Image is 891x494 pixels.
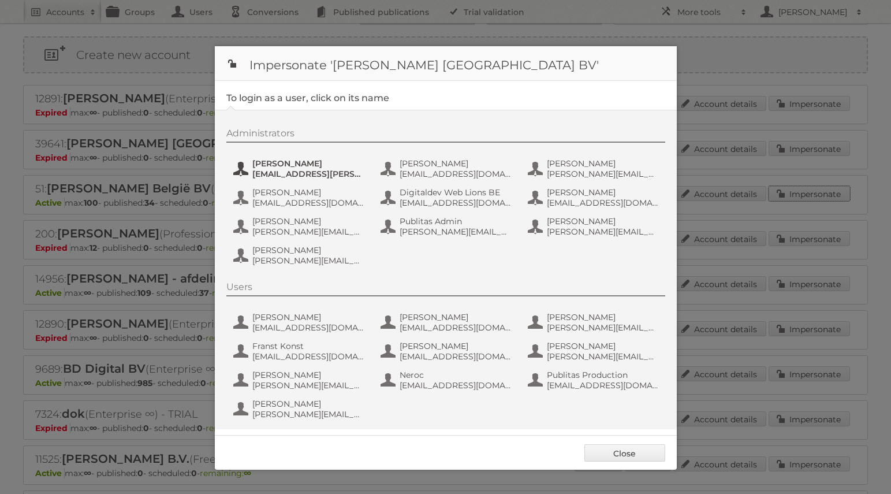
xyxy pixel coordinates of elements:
span: [PERSON_NAME][EMAIL_ADDRESS][PERSON_NAME][DOMAIN_NAME] [252,380,364,391]
button: [PERSON_NAME] [PERSON_NAME][EMAIL_ADDRESS][DOMAIN_NAME] [232,215,368,238]
button: Neroc [EMAIL_ADDRESS][DOMAIN_NAME] [379,369,515,392]
span: [EMAIL_ADDRESS][PERSON_NAME][DOMAIN_NAME] [252,169,364,179]
span: [PERSON_NAME] [547,158,659,169]
div: Administrators [226,128,665,143]
span: [PERSON_NAME] [400,312,512,322]
span: [EMAIL_ADDRESS][DOMAIN_NAME] [547,198,659,208]
button: [PERSON_NAME] [PERSON_NAME][EMAIL_ADDRESS][PERSON_NAME][DOMAIN_NAME] [232,369,368,392]
span: Digitaldev Web Lions BE [400,187,512,198]
span: [EMAIL_ADDRESS][DOMAIN_NAME] [400,380,512,391]
button: [PERSON_NAME] [EMAIL_ADDRESS][DOMAIN_NAME] [232,186,368,209]
span: [PERSON_NAME] [252,370,364,380]
span: [PERSON_NAME] [252,245,364,255]
button: [PERSON_NAME] [PERSON_NAME][EMAIL_ADDRESS][PERSON_NAME][DOMAIN_NAME] [527,340,662,363]
button: Franst Konst [EMAIL_ADDRESS][DOMAIN_NAME] [232,340,368,363]
span: [PERSON_NAME][EMAIL_ADDRESS][DOMAIN_NAME] [547,169,659,179]
span: [PERSON_NAME][EMAIL_ADDRESS][DOMAIN_NAME] [547,226,659,237]
span: Publitas Production [547,370,659,380]
a: Close [584,444,665,462]
legend: To login as a user, click on its name [226,92,389,103]
button: Publitas Admin [PERSON_NAME][EMAIL_ADDRESS][PERSON_NAME][DOMAIN_NAME] [379,215,515,238]
span: [PERSON_NAME] [252,216,364,226]
span: [PERSON_NAME] [547,312,659,322]
span: [PERSON_NAME][EMAIL_ADDRESS][DOMAIN_NAME] [252,255,364,266]
button: [PERSON_NAME] [PERSON_NAME][EMAIL_ADDRESS][DOMAIN_NAME] [232,398,368,421]
button: [PERSON_NAME] [PERSON_NAME][EMAIL_ADDRESS][DOMAIN_NAME] [527,311,662,334]
span: [PERSON_NAME] [547,341,659,351]
div: Users [226,281,665,296]
span: [EMAIL_ADDRESS][DOMAIN_NAME] [400,169,512,179]
span: [PERSON_NAME][EMAIL_ADDRESS][PERSON_NAME][DOMAIN_NAME] [400,226,512,237]
span: Publitas Admin [400,216,512,226]
button: [PERSON_NAME] [PERSON_NAME][EMAIL_ADDRESS][DOMAIN_NAME] [527,215,662,238]
button: [PERSON_NAME] [EMAIL_ADDRESS][PERSON_NAME][DOMAIN_NAME] [232,157,368,180]
span: Neroc [400,370,512,380]
button: [PERSON_NAME] [EMAIL_ADDRESS][DOMAIN_NAME] [379,340,515,363]
span: [PERSON_NAME] [252,312,364,322]
span: [PERSON_NAME][EMAIL_ADDRESS][DOMAIN_NAME] [547,322,659,333]
span: [EMAIL_ADDRESS][DOMAIN_NAME] [252,322,364,333]
span: [EMAIL_ADDRESS][DOMAIN_NAME] [252,198,364,208]
button: [PERSON_NAME] [EMAIL_ADDRESS][DOMAIN_NAME] [527,186,662,209]
span: [PERSON_NAME][EMAIL_ADDRESS][DOMAIN_NAME] [252,226,364,237]
span: [PERSON_NAME] [400,158,512,169]
button: Digitaldev Web Lions BE [EMAIL_ADDRESS][DOMAIN_NAME] [379,186,515,209]
span: [PERSON_NAME] [252,399,364,409]
span: [EMAIL_ADDRESS][DOMAIN_NAME] [400,322,512,333]
span: [PERSON_NAME][EMAIL_ADDRESS][DOMAIN_NAME] [252,409,364,419]
span: [EMAIL_ADDRESS][DOMAIN_NAME] [400,198,512,208]
span: [EMAIL_ADDRESS][DOMAIN_NAME] [252,351,364,362]
button: [PERSON_NAME] [EMAIL_ADDRESS][DOMAIN_NAME] [232,311,368,334]
button: [PERSON_NAME] [EMAIL_ADDRESS][DOMAIN_NAME] [379,311,515,334]
span: [EMAIL_ADDRESS][DOMAIN_NAME] [400,351,512,362]
span: [PERSON_NAME] [400,341,512,351]
span: [PERSON_NAME] [547,187,659,198]
button: Publitas Production [EMAIL_ADDRESS][DOMAIN_NAME] [527,369,662,392]
button: [PERSON_NAME] [PERSON_NAME][EMAIL_ADDRESS][DOMAIN_NAME] [527,157,662,180]
span: [PERSON_NAME][EMAIL_ADDRESS][PERSON_NAME][DOMAIN_NAME] [547,351,659,362]
span: Franst Konst [252,341,364,351]
button: [PERSON_NAME] [PERSON_NAME][EMAIL_ADDRESS][DOMAIN_NAME] [232,244,368,267]
span: [PERSON_NAME] [252,187,364,198]
h1: Impersonate '[PERSON_NAME] [GEOGRAPHIC_DATA] BV' [215,46,677,81]
span: [PERSON_NAME] [252,158,364,169]
button: [PERSON_NAME] [EMAIL_ADDRESS][DOMAIN_NAME] [379,157,515,180]
span: [PERSON_NAME] [547,216,659,226]
span: [EMAIL_ADDRESS][DOMAIN_NAME] [547,380,659,391]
